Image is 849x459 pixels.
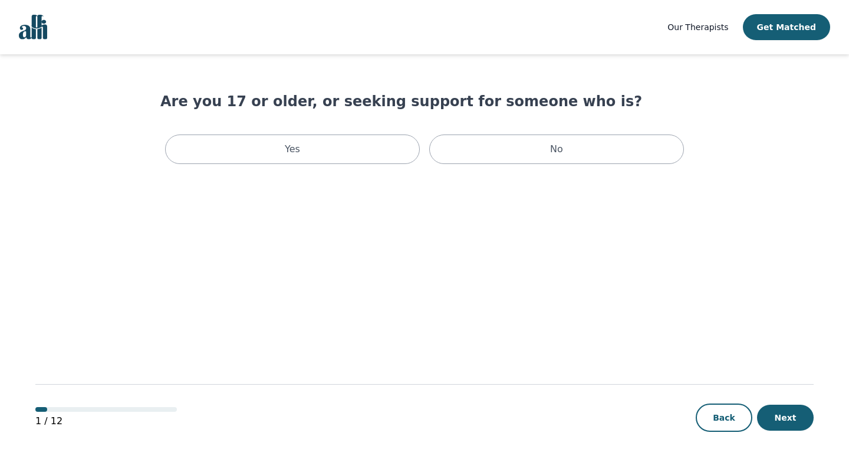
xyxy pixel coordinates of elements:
h1: Are you 17 or older, or seeking support for someone who is? [160,92,689,111]
p: 1 / 12 [35,414,177,428]
button: Next [757,405,814,431]
img: alli logo [19,15,47,40]
span: Our Therapists [667,22,728,32]
button: Get Matched [743,14,830,40]
p: No [550,142,563,156]
p: Yes [285,142,300,156]
a: Our Therapists [667,20,728,34]
button: Back [696,404,752,432]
